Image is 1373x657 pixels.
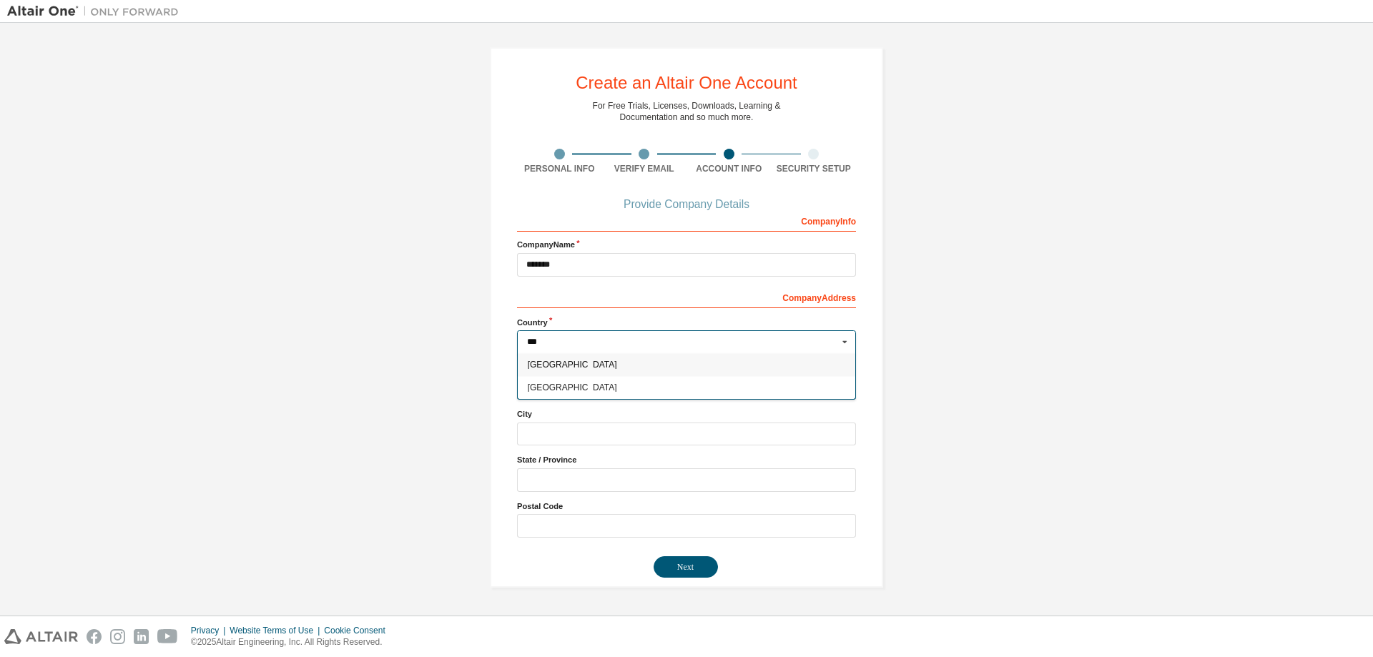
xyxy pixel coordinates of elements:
[517,285,856,308] div: Company Address
[7,4,186,19] img: Altair One
[686,163,772,174] div: Account Info
[528,360,846,369] span: [GEOGRAPHIC_DATA]
[110,629,125,644] img: instagram.svg
[517,200,856,209] div: Provide Company Details
[517,239,856,250] label: Company Name
[230,625,324,636] div: Website Terms of Use
[191,625,230,636] div: Privacy
[157,629,178,644] img: youtube.svg
[576,74,797,92] div: Create an Altair One Account
[654,556,718,578] button: Next
[593,100,781,123] div: For Free Trials, Licenses, Downloads, Learning & Documentation and so much more.
[134,629,149,644] img: linkedin.svg
[517,500,856,512] label: Postal Code
[517,209,856,232] div: Company Info
[517,454,856,465] label: State / Province
[4,629,78,644] img: altair_logo.svg
[517,317,856,328] label: Country
[772,163,857,174] div: Security Setup
[324,625,393,636] div: Cookie Consent
[602,163,687,174] div: Verify Email
[517,408,856,420] label: City
[528,383,846,392] span: [GEOGRAPHIC_DATA]
[87,629,102,644] img: facebook.svg
[517,163,602,174] div: Personal Info
[191,636,394,648] p: © 2025 Altair Engineering, Inc. All Rights Reserved.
